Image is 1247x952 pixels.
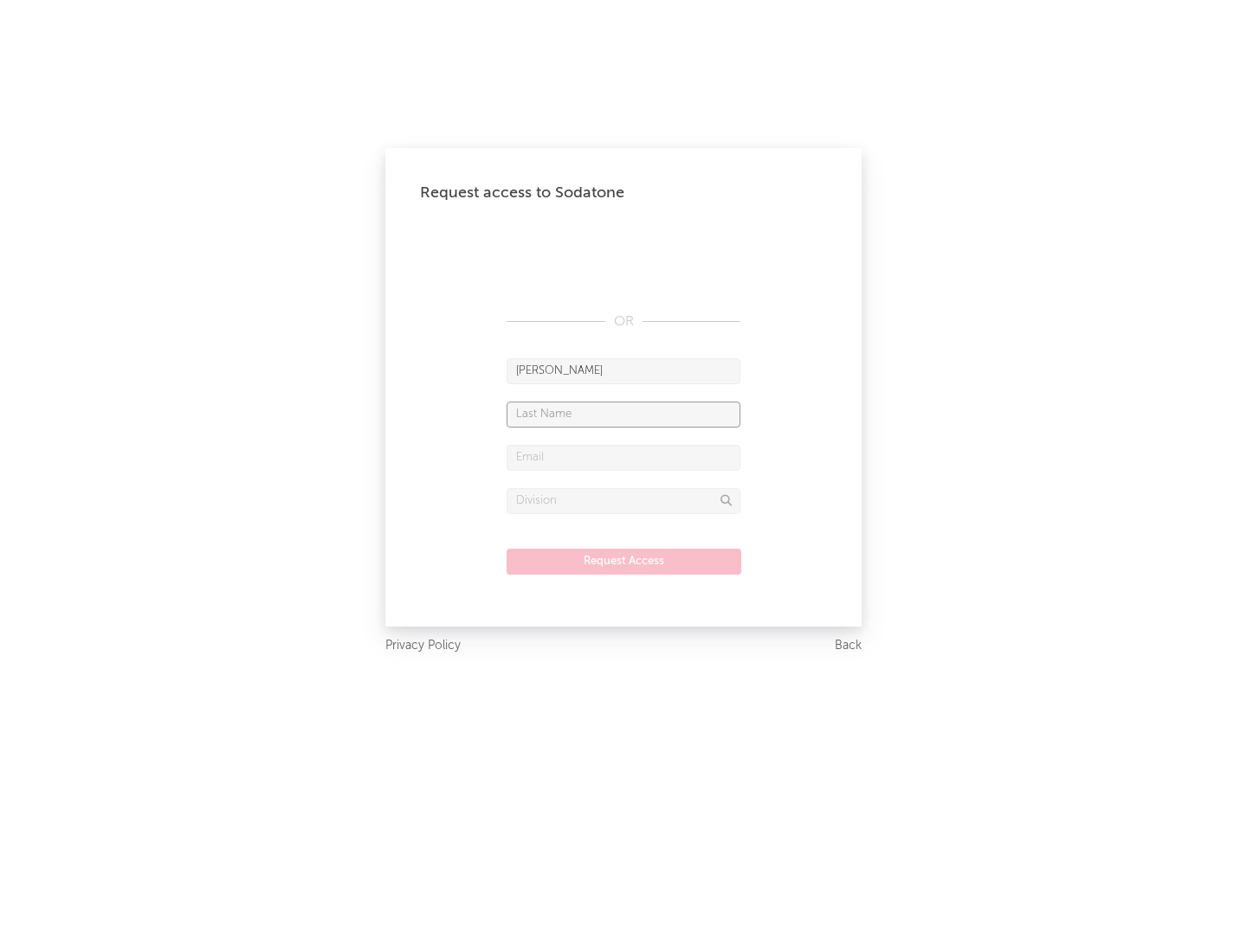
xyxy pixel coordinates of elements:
a: Back [835,635,862,657]
a: Privacy Policy [385,635,461,657]
button: Request Access [507,549,741,575]
input: Last Name [507,402,740,428]
input: First Name [507,358,740,384]
input: Email [507,445,740,471]
input: Division [507,488,740,514]
div: Request access to Sodatone [420,183,827,203]
div: OR [507,312,740,332]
